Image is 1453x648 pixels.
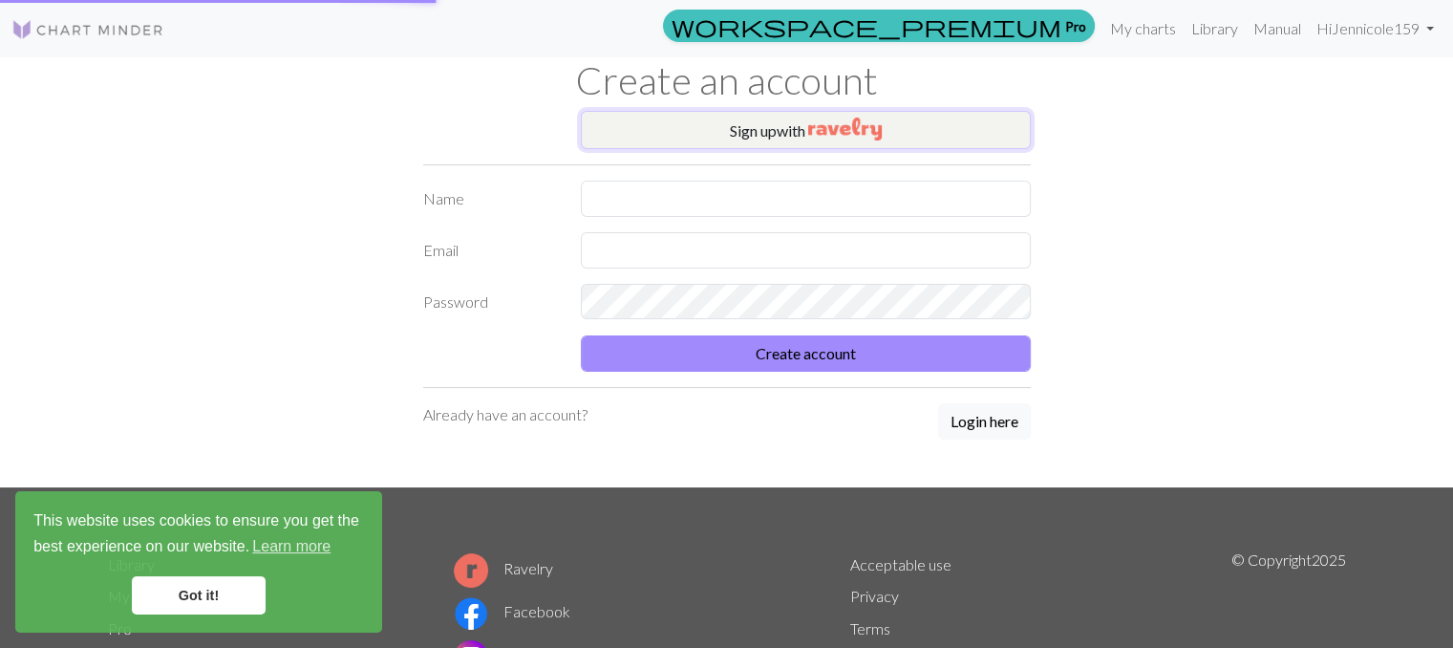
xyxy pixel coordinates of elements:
a: Library [1184,10,1246,48]
a: dismiss cookie message [132,576,266,615]
span: workspace_premium [672,12,1061,39]
a: Pro [108,619,132,637]
label: Email [412,232,569,269]
a: Terms [850,619,890,637]
label: Password [412,284,569,320]
a: Login here [938,403,1031,442]
span: This website uses cookies to ensure you get the best experience on our website. [33,509,364,561]
a: Manual [1246,10,1309,48]
a: My charts [1102,10,1184,48]
a: Acceptable use [850,555,951,573]
img: Ravelry logo [454,553,488,588]
a: HiJennicole159 [1309,10,1442,48]
a: Ravelry [454,559,553,577]
button: Login here [938,403,1031,440]
button: Create account [581,335,1031,372]
div: cookieconsent [15,491,382,633]
p: Already have an account? [423,403,588,426]
img: Facebook logo [454,596,488,631]
img: Logo [11,18,164,41]
label: Name [412,181,569,217]
img: Ravelry [808,118,882,140]
a: Facebook [454,602,570,620]
h1: Create an account [96,57,1357,103]
a: learn more about cookies [249,532,333,561]
button: Sign upwith [581,111,1031,149]
a: Pro [663,10,1095,42]
a: Privacy [850,587,899,605]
